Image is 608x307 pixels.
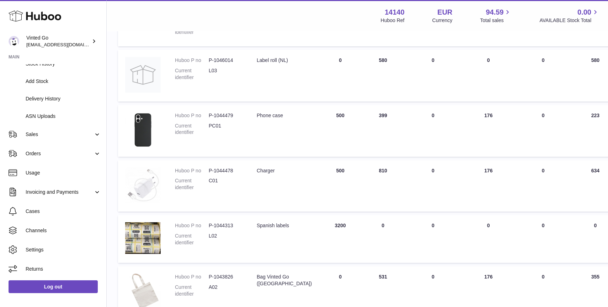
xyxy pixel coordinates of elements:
[362,160,404,212] td: 810
[209,57,242,64] dd: P-1046014
[209,222,242,229] dd: P-1044313
[542,57,545,63] span: 0
[257,274,312,287] div: Bag Vinted Go ([GEOGRAPHIC_DATA])
[319,215,362,263] td: 3200
[209,112,242,119] dd: P-1044479
[209,274,242,280] dd: P-1043826
[257,112,312,119] div: Phone case
[26,61,101,67] span: Stock History
[26,35,90,48] div: Vinted Go
[319,105,362,157] td: 500
[462,160,515,212] td: 176
[462,105,515,157] td: 176
[175,112,209,119] dt: Huboo P no
[9,280,98,293] a: Log out
[319,160,362,212] td: 500
[539,17,599,24] span: AVAILABLE Stock Total
[404,50,462,102] td: 0
[175,233,209,246] dt: Current identifier
[542,274,545,280] span: 0
[175,222,209,229] dt: Huboo P no
[175,167,209,174] dt: Huboo P no
[404,215,462,263] td: 0
[381,17,405,24] div: Huboo Ref
[125,167,161,203] img: product image
[26,266,101,272] span: Returns
[257,222,312,229] div: Spanish labels
[209,284,242,297] dd: A02
[404,105,462,157] td: 0
[26,150,94,157] span: Orders
[175,177,209,191] dt: Current identifier
[26,170,101,176] span: Usage
[385,7,405,17] strong: 14140
[257,57,312,64] div: Label roll (NL)
[577,7,591,17] span: 0.00
[362,215,404,263] td: 0
[125,112,161,148] img: product image
[26,95,101,102] span: Delivery History
[480,7,512,24] a: 94.59 Total sales
[26,78,101,85] span: Add Stock
[319,50,362,102] td: 0
[257,167,312,174] div: Charger
[26,131,94,138] span: Sales
[125,222,161,254] img: product image
[26,208,101,215] span: Cases
[209,233,242,246] dd: L02
[432,17,453,24] div: Currency
[462,50,515,102] td: 0
[437,7,452,17] strong: EUR
[404,160,462,212] td: 0
[26,189,94,196] span: Invoicing and Payments
[486,7,503,17] span: 94.59
[209,177,242,191] dd: C01
[539,7,599,24] a: 0.00 AVAILABLE Stock Total
[175,284,209,297] dt: Current identifier
[542,113,545,118] span: 0
[26,227,101,234] span: Channels
[209,123,242,136] dd: PC01
[9,36,19,47] img: giedre.bartusyte@vinted.com
[175,274,209,280] dt: Huboo P no
[209,67,242,81] dd: L03
[480,17,512,24] span: Total sales
[125,57,161,93] img: product image
[362,105,404,157] td: 399
[26,113,101,120] span: ASN Uploads
[209,167,242,174] dd: P-1044478
[542,168,545,173] span: 0
[175,57,209,64] dt: Huboo P no
[175,123,209,136] dt: Current identifier
[26,42,105,47] span: [EMAIL_ADDRESS][DOMAIN_NAME]
[462,215,515,263] td: 0
[362,50,404,102] td: 580
[542,223,545,228] span: 0
[175,67,209,81] dt: Current identifier
[26,246,101,253] span: Settings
